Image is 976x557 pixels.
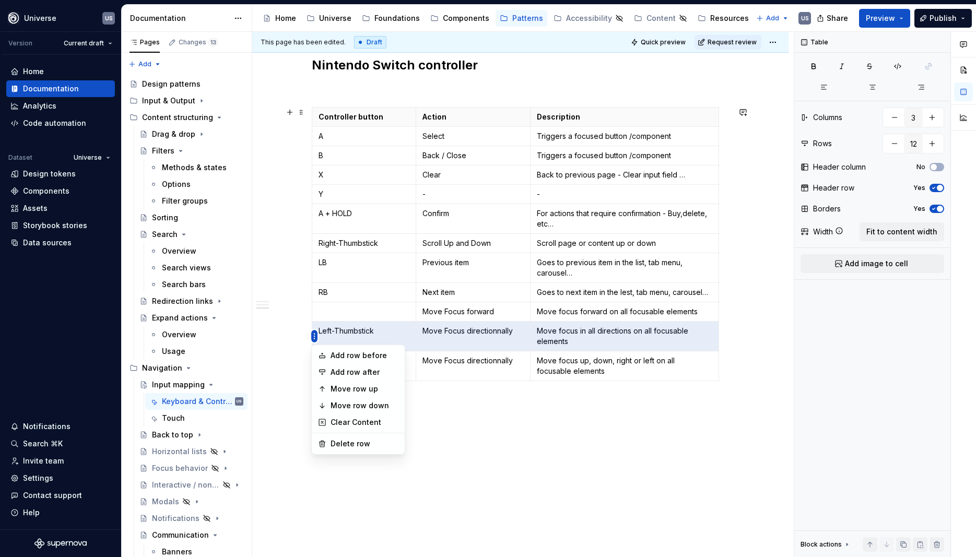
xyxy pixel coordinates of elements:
div: Add row before [331,350,398,361]
div: Move row up [331,384,398,394]
div: Clear Content [331,417,398,428]
div: Move row down [331,400,398,411]
div: Add row after [331,367,398,377]
div: Delete row [331,439,398,449]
